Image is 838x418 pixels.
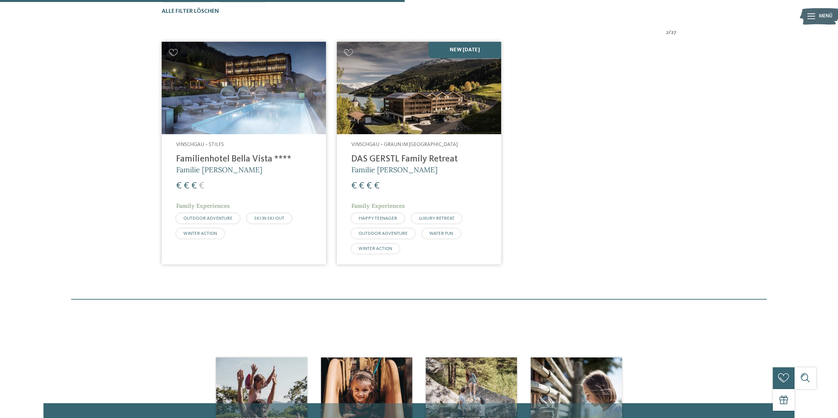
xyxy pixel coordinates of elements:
span: Familie [PERSON_NAME] [176,165,262,174]
span: € [359,181,365,191]
span: Familie [PERSON_NAME] [351,165,438,174]
h4: DAS GERSTL Family Retreat [351,154,487,165]
a: Familienhotels gesucht? Hier findet ihr die besten! Vinschgau – Stilfs Familienhotel Bella Vista ... [162,42,326,264]
span: 27 [671,29,676,37]
span: LUXURY RETREAT [419,216,454,221]
img: Familienhotels gesucht? Hier findet ihr die besten! [162,42,326,134]
a: Familienhotels gesucht? Hier findet ihr die besten! NEW [DATE] Vinschgau – Graun im [GEOGRAPHIC_D... [337,42,501,264]
span: Family Experiences [176,202,230,209]
img: Familienhotels gesucht? Hier findet ihr die besten! [337,42,501,134]
span: WATER FUN [429,231,453,236]
span: / [669,29,671,37]
span: € [199,181,204,191]
span: Alle Filter löschen [162,9,219,14]
span: € [184,181,189,191]
span: WINTER ACTION [183,231,217,236]
span: 2 [666,29,669,37]
span: Family Experiences [351,202,405,209]
span: € [366,181,372,191]
span: Vinschgau – Graun im [GEOGRAPHIC_DATA] [351,142,458,147]
span: WINTER ACTION [359,246,392,251]
span: SKI-IN SKI-OUT [254,216,284,221]
span: HAPPY TEENAGER [359,216,397,221]
span: € [176,181,182,191]
span: € [351,181,357,191]
span: OUTDOOR ADVENTURE [183,216,232,221]
h4: Familienhotel Bella Vista **** [176,154,311,165]
span: € [374,181,380,191]
span: € [191,181,197,191]
span: Vinschgau – Stilfs [176,142,224,147]
span: OUTDOOR ADVENTURE [359,231,408,236]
